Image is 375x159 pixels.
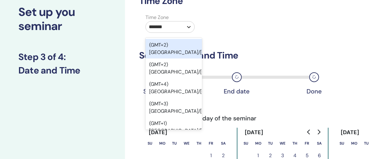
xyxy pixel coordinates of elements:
[314,126,324,138] button: Go to next month
[222,88,252,95] div: End date
[181,137,193,150] th: Wednesday
[217,137,230,150] th: Saturday
[145,78,202,98] div: (GMT+4) [GEOGRAPHIC_DATA]/[GEOGRAPHIC_DATA]
[142,14,198,21] label: Time Zone
[144,128,172,137] div: [DATE]
[336,128,364,137] div: [DATE]
[168,137,181,150] th: Tuesday
[18,5,107,33] h2: Set up you seminar
[264,137,277,150] th: Tuesday
[304,126,314,138] button: Go to previous month
[360,137,373,150] th: Tuesday
[144,137,156,150] th: Sunday
[143,88,173,95] div: Start date
[336,137,348,150] th: Sunday
[18,65,107,76] h3: Date and Time
[139,50,321,61] h3: Seminar Date and Time
[277,137,289,150] th: Wednesday
[145,39,202,59] div: (GMT+2) [GEOGRAPHIC_DATA]/[GEOGRAPHIC_DATA]
[301,137,313,150] th: Friday
[145,98,202,117] div: (GMT+3) [GEOGRAPHIC_DATA]/[GEOGRAPHIC_DATA]
[205,137,217,150] th: Friday
[145,59,202,78] div: (GMT+2) [GEOGRAPHIC_DATA]/[GEOGRAPHIC_DATA]
[240,137,252,150] th: Sunday
[145,117,202,137] div: (GMT+1) [GEOGRAPHIC_DATA]/[GEOGRAPHIC_DATA]
[240,128,268,137] div: [DATE]
[348,137,360,150] th: Monday
[252,137,264,150] th: Monday
[193,137,205,150] th: Thursday
[148,114,256,123] span: Select the first day of the seminar
[18,51,107,62] h3: Step 3 of 4 :
[299,88,329,95] div: Done
[289,137,301,150] th: Thursday
[156,137,168,150] th: Monday
[313,137,325,150] th: Saturday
